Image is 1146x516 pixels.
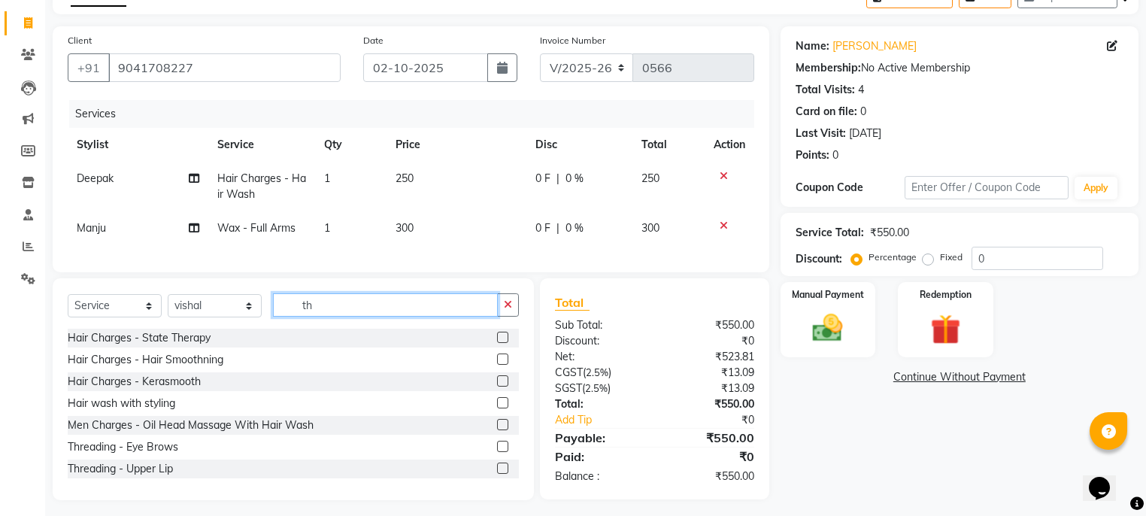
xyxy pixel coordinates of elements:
[68,128,208,162] th: Stylist
[905,176,1069,199] input: Enter Offer / Coupon Code
[68,330,211,346] div: Hair Charges - State Therapy
[796,225,864,241] div: Service Total:
[535,220,550,236] span: 0 F
[565,220,584,236] span: 0 %
[860,104,866,120] div: 0
[324,221,330,235] span: 1
[803,311,852,345] img: _cash.svg
[654,429,765,447] div: ₹550.00
[632,128,705,162] th: Total
[535,171,550,187] span: 0 F
[654,349,765,365] div: ₹523.81
[920,288,972,302] label: Redemption
[796,251,842,267] div: Discount:
[796,180,905,196] div: Coupon Code
[68,439,178,455] div: Threading - Eye Brows
[654,381,765,396] div: ₹13.09
[921,311,970,348] img: _gift.svg
[68,396,175,411] div: Hair wash with styling
[556,220,559,236] span: |
[68,53,110,82] button: +91
[1075,177,1117,199] button: Apply
[796,60,861,76] div: Membership:
[565,171,584,187] span: 0 %
[544,469,654,484] div: Balance :
[796,60,1123,76] div: No Active Membership
[796,38,829,54] div: Name:
[544,396,654,412] div: Total:
[796,126,846,141] div: Last Visit:
[396,171,414,185] span: 250
[705,128,754,162] th: Action
[792,288,864,302] label: Manual Payment
[654,469,765,484] div: ₹550.00
[69,100,766,128] div: Services
[858,82,864,98] div: 4
[555,381,582,395] span: SGST
[784,369,1135,385] a: Continue Without Payment
[654,333,765,349] div: ₹0
[108,53,341,82] input: Search by Name/Mobile/Email/Code
[654,365,765,381] div: ₹13.09
[208,128,315,162] th: Service
[796,147,829,163] div: Points:
[796,104,857,120] div: Card on file:
[396,221,414,235] span: 300
[555,366,583,379] span: CGST
[363,34,384,47] label: Date
[641,221,659,235] span: 300
[832,147,838,163] div: 0
[556,171,559,187] span: |
[217,171,306,201] span: Hair Charges - Hair Wash
[68,417,314,433] div: Men Charges - Oil Head Massage With Hair Wash
[77,221,106,235] span: Manju
[654,396,765,412] div: ₹550.00
[544,333,654,349] div: Discount:
[654,317,765,333] div: ₹550.00
[544,381,654,396] div: ( )
[673,412,766,428] div: ₹0
[1083,456,1131,501] iframe: chat widget
[217,221,296,235] span: Wax - Full Arms
[540,34,605,47] label: Invoice Number
[68,374,201,390] div: Hair Charges - Kerasmooth
[544,349,654,365] div: Net:
[555,295,590,311] span: Total
[324,171,330,185] span: 1
[68,461,173,477] div: Threading - Upper Lip
[68,34,92,47] label: Client
[526,128,632,162] th: Disc
[641,171,659,185] span: 250
[940,250,963,264] label: Fixed
[544,365,654,381] div: ( )
[832,38,917,54] a: [PERSON_NAME]
[869,250,917,264] label: Percentage
[544,448,654,466] div: Paid:
[544,429,654,447] div: Payable:
[77,171,114,185] span: Deepak
[273,293,498,317] input: Search or Scan
[387,128,526,162] th: Price
[585,382,608,394] span: 2.5%
[586,366,608,378] span: 2.5%
[796,82,855,98] div: Total Visits:
[315,128,387,162] th: Qty
[654,448,765,466] div: ₹0
[849,126,881,141] div: [DATE]
[544,412,673,428] a: Add Tip
[870,225,909,241] div: ₹550.00
[544,317,654,333] div: Sub Total:
[68,352,223,368] div: Hair Charges - Hair Smoothning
